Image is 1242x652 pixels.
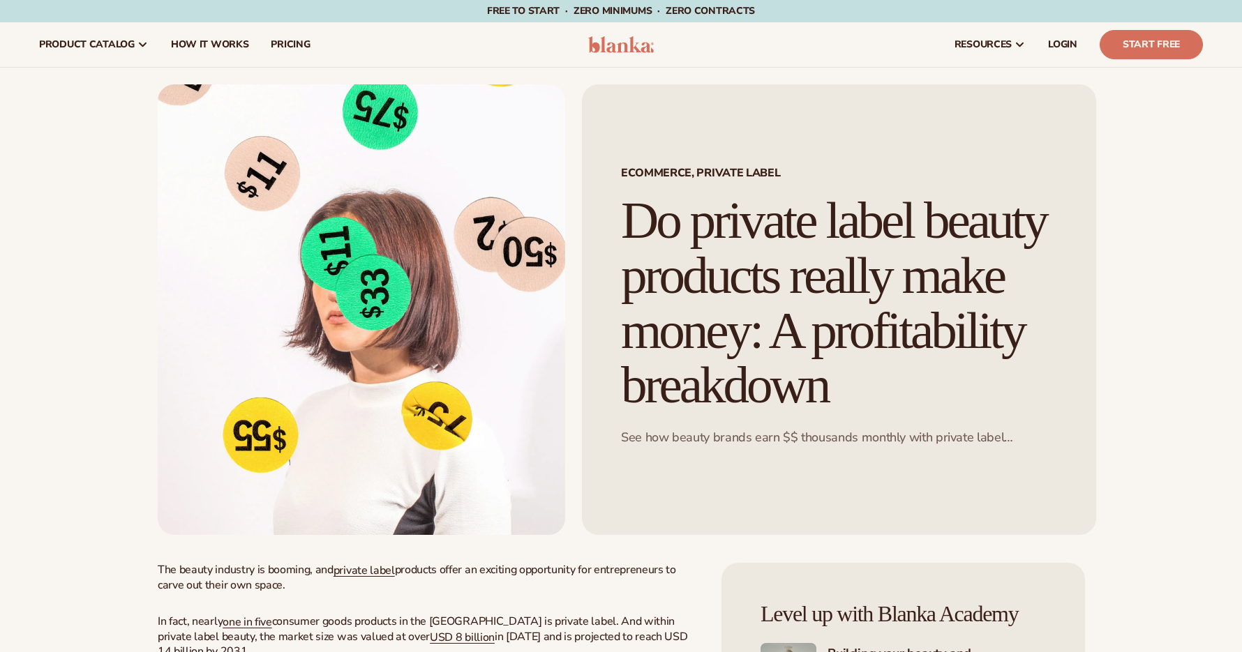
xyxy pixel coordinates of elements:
h4: Level up with Blanka Academy [761,602,1046,626]
p: See how beauty brands earn $$ thousands monthly with private label products. [621,430,1057,446]
span: LOGIN [1048,39,1077,50]
span: How It Works [171,39,249,50]
img: Profitability of private label company [158,84,565,535]
a: LOGIN [1037,22,1088,67]
a: pricing [260,22,321,67]
a: product catalog [28,22,160,67]
a: How It Works [160,22,260,67]
span: pricing [271,39,310,50]
span: Free to start · ZERO minimums · ZERO contracts [487,4,755,17]
span: product catalog [39,39,135,50]
h1: Do private label beauty products really make money: A profitability breakdown [621,193,1057,413]
a: resources [943,22,1037,67]
span: The beauty industry is booming, and [158,562,334,577]
iframe: Intercom live chat [1194,605,1227,638]
a: private label [334,563,395,578]
span: consumer goods products in the [GEOGRAPHIC_DATA] is private label. And within private label beaut... [158,614,675,644]
span: products offer an exciting opportunity for entrepreneurs to carve out their own space. [158,562,676,593]
a: Start Free [1100,30,1203,59]
span: resources [955,39,1012,50]
img: logo [588,36,654,53]
span: In fact, nearly [158,614,223,629]
span: Ecommerce, Private Label [621,167,1057,179]
a: one in five [223,614,271,630]
a: USD 8 billion [430,630,495,645]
